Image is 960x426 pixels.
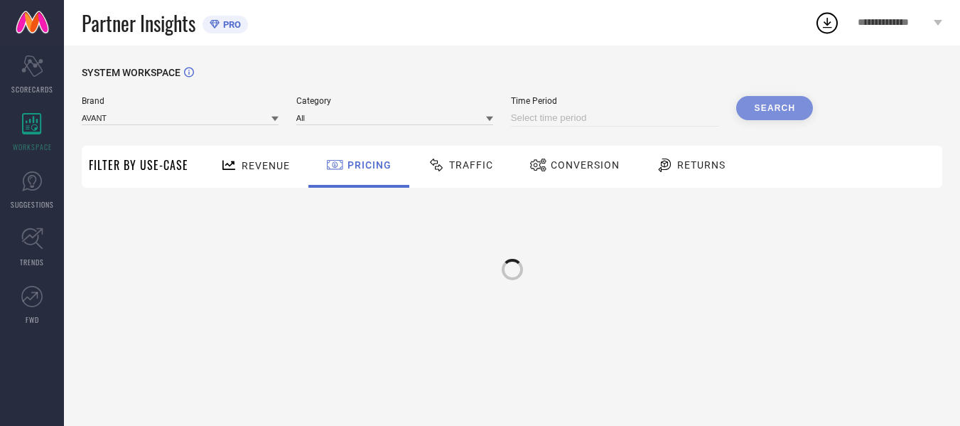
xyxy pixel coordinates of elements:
span: Category [296,96,493,106]
span: SCORECARDS [11,84,53,95]
span: PRO [220,19,241,30]
span: Revenue [242,160,290,171]
span: Returns [677,159,726,171]
div: Open download list [814,10,840,36]
span: Filter By Use-Case [89,156,188,174]
span: WORKSPACE [13,142,52,152]
span: Conversion [551,159,620,171]
span: Partner Insights [82,9,195,38]
span: Time Period [511,96,719,106]
input: Select time period [511,110,719,127]
span: Traffic [449,159,493,171]
span: FWD [26,314,39,325]
span: Brand [82,96,279,106]
span: Pricing [347,159,392,171]
span: TRENDS [20,257,44,267]
span: SYSTEM WORKSPACE [82,67,180,78]
span: SUGGESTIONS [11,199,54,210]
